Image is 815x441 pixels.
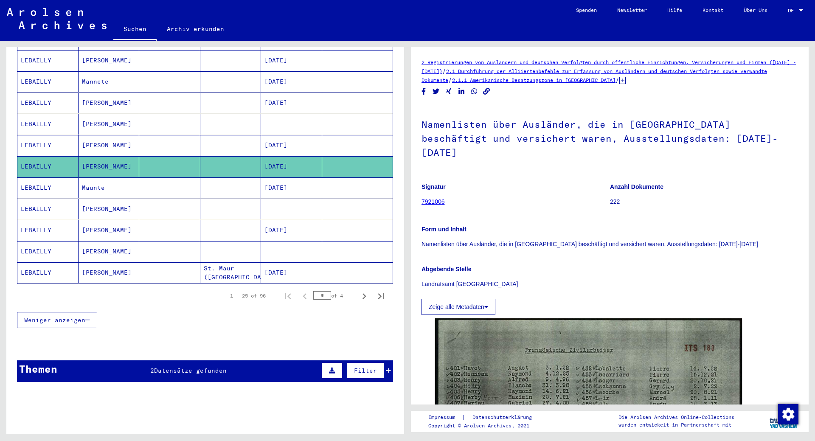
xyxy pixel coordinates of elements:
div: Themen [19,361,57,376]
b: Form und Inhalt [422,226,467,233]
mat-cell: [DATE] [261,93,322,113]
mat-cell: [DATE] [261,156,322,177]
img: Arolsen_neg.svg [7,8,107,29]
a: 2.1 Durchführung der Alliiertenbefehle zur Erfassung von Ausländern und deutschen Verfolgten sowi... [422,68,767,83]
button: Share on Facebook [419,86,428,97]
b: Abgebende Stelle [422,266,471,272]
span: DE [788,8,797,14]
span: Weniger anzeigen [24,316,85,324]
mat-cell: [PERSON_NAME] [79,199,140,219]
mat-cell: LEBAILLY [17,93,79,113]
span: 2 [150,367,154,374]
div: 1 – 25 of 96 [230,292,266,300]
mat-cell: [DATE] [261,50,322,71]
button: First page [279,287,296,304]
p: wurden entwickelt in Partnerschaft mit [618,421,734,429]
mat-cell: LEBAILLY [17,262,79,283]
mat-cell: [DATE] [261,262,322,283]
button: Share on Twitter [432,86,441,97]
button: Copy link [482,86,491,97]
span: / [442,67,446,75]
mat-cell: [PERSON_NAME] [79,93,140,113]
button: Last page [373,287,390,304]
mat-cell: [PERSON_NAME] [79,262,140,283]
a: 2 Registrierungen von Ausländern und deutschen Verfolgten durch öffentliche Einrichtungen, Versic... [422,59,796,74]
span: Datensätze gefunden [154,367,227,374]
mat-cell: LEBAILLY [17,220,79,241]
button: Zeige alle Metadaten [422,299,495,315]
a: 7921006 [422,198,445,205]
mat-cell: Maunte [79,177,140,198]
mat-cell: [DATE] [261,177,322,198]
mat-cell: St. Maur ([GEOGRAPHIC_DATA]) [200,262,261,283]
a: Datenschutzerklärung [466,413,542,422]
p: Copyright © Arolsen Archives, 2021 [428,422,542,430]
img: yv_logo.png [768,410,800,432]
mat-cell: LEBAILLY [17,114,79,135]
mat-cell: [PERSON_NAME] [79,50,140,71]
span: / [448,76,452,84]
mat-cell: [DATE] [261,71,322,92]
img: Zustimmung ändern [778,404,798,424]
a: Impressum [428,413,462,422]
mat-cell: LEBAILLY [17,199,79,219]
b: Signatur [422,183,446,190]
a: Suchen [113,19,157,41]
span: Filter [354,367,377,374]
mat-cell: [PERSON_NAME] [79,220,140,241]
div: | [428,413,542,422]
mat-cell: [DATE] [261,220,322,241]
mat-cell: [PERSON_NAME] [79,156,140,177]
mat-cell: [PERSON_NAME] [79,241,140,262]
button: Share on LinkedIn [457,86,466,97]
mat-cell: LEBAILLY [17,156,79,177]
button: Filter [347,362,384,379]
mat-cell: LEBAILLY [17,71,79,92]
button: Next page [356,287,373,304]
mat-cell: LEBAILLY [17,135,79,156]
span: / [615,76,619,84]
mat-cell: [DATE] [261,135,322,156]
p: Landratsamt [GEOGRAPHIC_DATA] [422,280,798,289]
mat-cell: [PERSON_NAME] [79,114,140,135]
mat-cell: LEBAILLY [17,177,79,198]
button: Share on Xing [444,86,453,97]
div: of 4 [313,292,356,300]
button: Share on WhatsApp [470,86,479,97]
a: 2.1.1 Amerikanische Besatzungszone in [GEOGRAPHIC_DATA] [452,77,615,83]
button: Weniger anzeigen [17,312,97,328]
mat-cell: LEBAILLY [17,241,79,262]
p: 222 [610,197,798,206]
p: Die Arolsen Archives Online-Collections [618,413,734,421]
b: Anzahl Dokumente [610,183,663,190]
h1: Namenlisten über Ausländer, die in [GEOGRAPHIC_DATA] beschäftigt und versichert waren, Ausstellun... [422,105,798,170]
mat-cell: [PERSON_NAME] [79,135,140,156]
a: Archiv erkunden [157,19,234,39]
p: Namenlisten über Ausländer, die in [GEOGRAPHIC_DATA] beschäftigt und versichert waren, Ausstellun... [422,240,798,249]
mat-cell: LEBAILLY [17,50,79,71]
button: Previous page [296,287,313,304]
mat-cell: Mannete [79,71,140,92]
